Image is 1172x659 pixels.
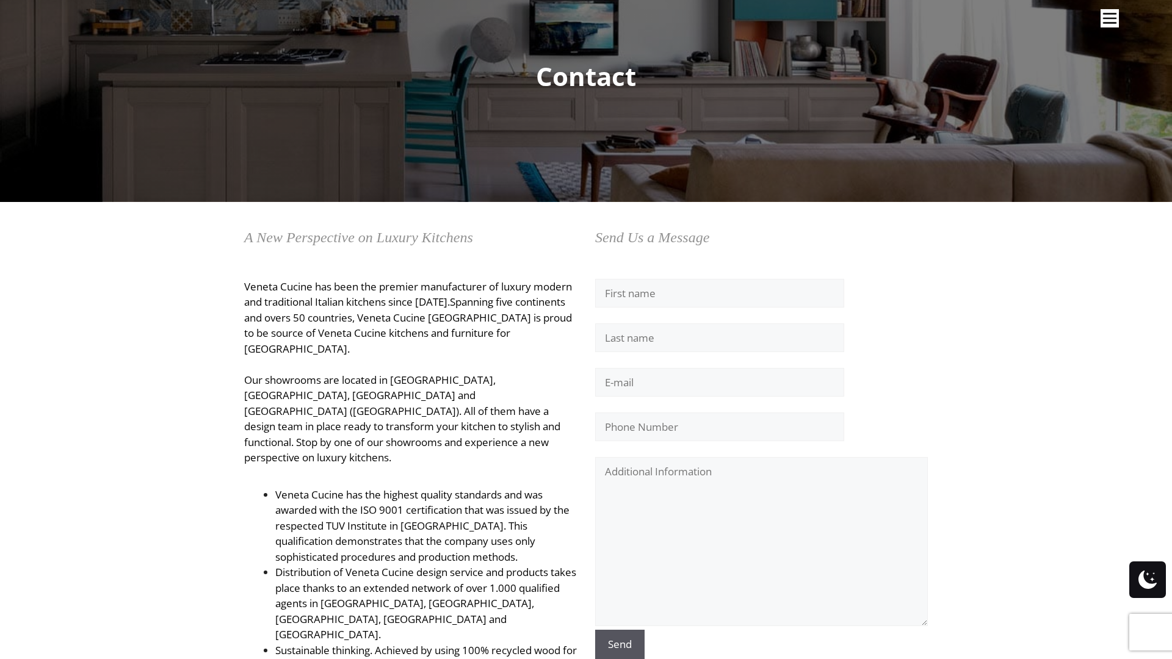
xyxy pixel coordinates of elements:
span: Our showrooms are located in [GEOGRAPHIC_DATA], [GEOGRAPHIC_DATA], [GEOGRAPHIC_DATA] and [GEOGRAP... [244,373,560,465]
input: First name [595,279,844,308]
span: Spanning five continents and overs 50 countries, Veneta Cucine [GEOGRAPHIC_DATA] is proud to be s... [244,295,572,356]
span: Send Us a Message [595,229,709,245]
input: Phone Number [595,412,844,442]
input: Last name [595,323,844,353]
span: A New Perspective on Luxury Kitchens [244,229,473,245]
span: Distribution of Veneta Cucine design service and products takes place thanks to an extended netwo... [275,565,576,641]
input: Send [595,630,645,659]
span: Veneta Cucine has the highest quality standards and was awarded with the ISO 9001 certification t... [275,488,570,564]
form: Contact form [595,279,928,659]
span: Veneta Cucine has been the premier manufacturer of luxury modern and traditional Italian kitchens... [244,279,572,309]
input: E-mail [595,368,844,397]
img: burger-menu-svgrepo-com-30x30.jpg [1101,9,1119,27]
